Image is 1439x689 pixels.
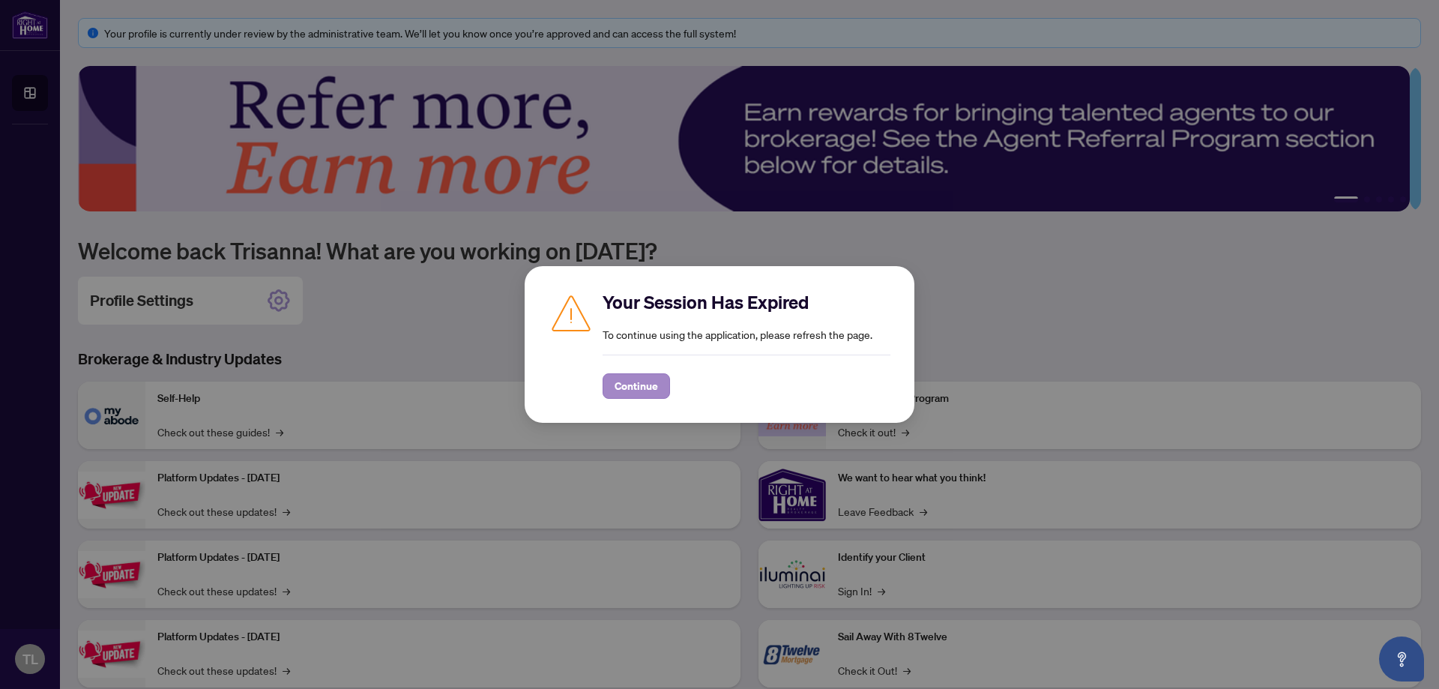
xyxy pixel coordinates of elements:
[603,373,670,399] button: Continue
[549,290,594,335] img: Caution icon
[603,290,890,399] div: To continue using the application, please refresh the page.
[615,374,658,398] span: Continue
[1379,637,1424,682] button: Open asap
[603,290,890,314] h2: Your Session Has Expired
